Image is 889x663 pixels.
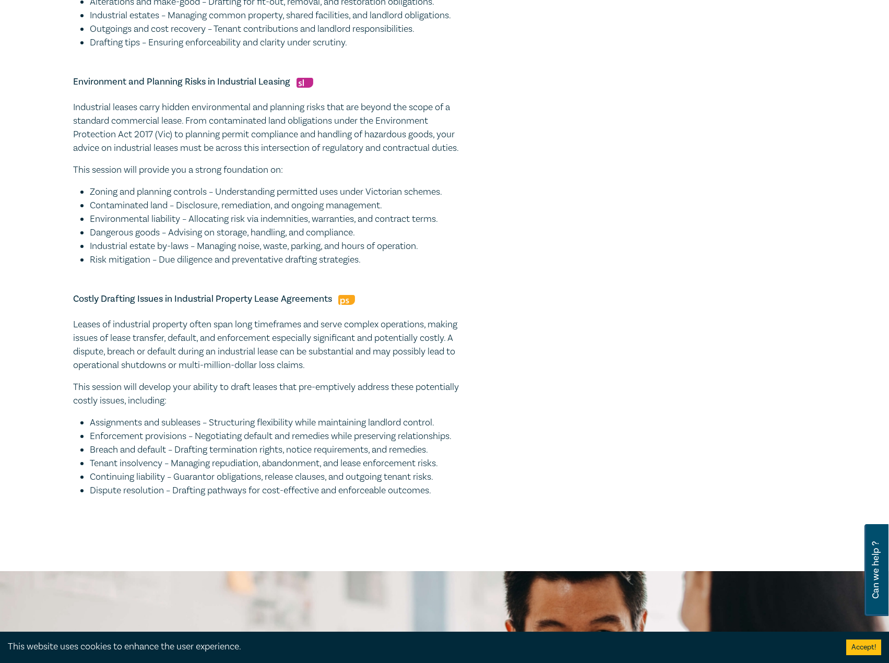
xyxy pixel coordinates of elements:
li: Dispute resolution – Drafting pathways for cost-effective and enforceable outcomes. [90,484,470,498]
li: Tenant insolvency – Managing repudiation, abandonment, and lease enforcement risks. [90,457,470,470]
p: This session will provide you a strong foundation on: [73,163,470,177]
button: Accept cookies [846,640,881,655]
li: Continuing liability – Guarantor obligations, release clauses, and outgoing tenant risks. [90,470,470,484]
li: Outgoings and cost recovery – Tenant contributions and landlord responsibilities. [90,22,470,36]
li: Contaminated land – Disclosure, remediation, and ongoing management. [90,199,470,212]
div: This website uses cookies to enhance the user experience. [8,640,831,654]
li: Environmental liability – Allocating risk via indemnities, warranties, and contract terms. [90,212,470,226]
p: Industrial leases carry hidden environmental and planning risks that are beyond the scope of a st... [73,101,470,155]
li: Industrial estate by-laws – Managing noise, waste, parking, and hours of operation. [90,240,470,253]
li: Enforcement provisions – Negotiating default and remedies while preserving relationships. [90,430,470,443]
li: Zoning and planning controls – Understanding permitted uses under Victorian schemes. [90,185,470,199]
li: Industrial estates – Managing common property, shared facilities, and landlord obligations. [90,9,470,22]
li: Breach and default – Drafting termination rights, notice requirements, and remedies. [90,443,470,457]
p: This session will develop your ability to draft leases that pre-emptively address these potential... [73,381,470,408]
li: Risk mitigation – Due diligence and preventative drafting strategies. [90,253,470,267]
p: Leases of industrial property often span long timeframes and serve complex operations, making iss... [73,318,470,372]
img: Substantive Law [297,78,313,88]
li: Assignments and subleases – Structuring flexibility while maintaining landlord control. [90,416,470,430]
img: Professional Skills [338,295,355,305]
li: Dangerous goods – Advising on storage, handling, and compliance. [90,226,470,240]
li: Drafting tips – Ensuring enforceability and clarity under scrutiny. [90,36,470,50]
span: Can we help ? [871,530,881,610]
h5: Environment and Planning Risks in Industrial Leasing [73,76,470,88]
h5: Costly Drafting Issues in Industrial Property Lease Agreements [73,293,470,305]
